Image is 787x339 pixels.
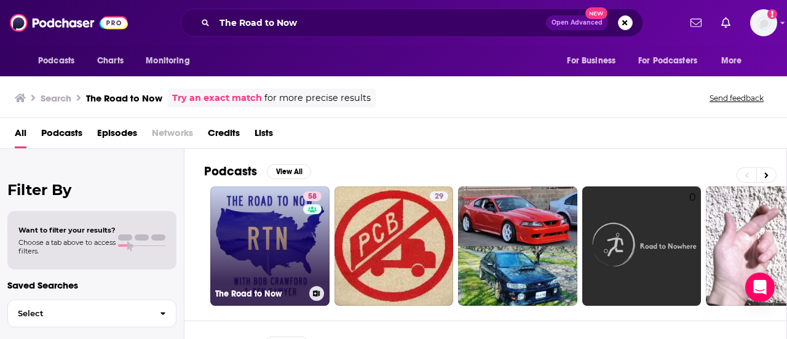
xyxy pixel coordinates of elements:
[181,9,643,37] div: Search podcasts, credits, & more...
[546,15,608,30] button: Open AdvancedNew
[7,300,176,327] button: Select
[713,49,757,73] button: open menu
[750,9,777,36] button: Show profile menu
[41,123,82,148] a: Podcasts
[630,49,715,73] button: open menu
[686,12,706,33] a: Show notifications dropdown
[152,123,193,148] span: Networks
[38,52,74,70] span: Podcasts
[208,123,240,148] a: Credits
[582,186,702,306] a: 0
[334,186,454,306] a: 29
[745,273,775,302] div: Open Intercom Messenger
[7,279,176,291] p: Saved Searches
[8,309,150,317] span: Select
[137,49,205,73] button: open menu
[97,52,124,70] span: Charts
[86,92,162,104] h3: The Road to Now
[430,191,448,201] a: 29
[264,91,371,105] span: for more precise results
[204,164,311,179] a: PodcastsView All
[638,52,697,70] span: For Podcasters
[585,7,607,19] span: New
[552,20,603,26] span: Open Advanced
[750,9,777,36] img: User Profile
[97,123,137,148] a: Episodes
[767,9,777,19] svg: Add a profile image
[10,11,128,34] img: Podchaser - Follow, Share and Rate Podcasts
[204,164,257,179] h2: Podcasts
[689,191,696,301] div: 0
[567,52,615,70] span: For Business
[15,123,26,148] a: All
[716,12,735,33] a: Show notifications dropdown
[172,91,262,105] a: Try an exact match
[89,49,131,73] a: Charts
[267,164,311,179] button: View All
[18,226,116,234] span: Want to filter your results?
[215,289,304,299] h3: The Road to Now
[721,52,742,70] span: More
[706,93,767,103] button: Send feedback
[18,238,116,255] span: Choose a tab above to access filters.
[750,9,777,36] span: Logged in as AtriaBooks
[41,92,71,104] h3: Search
[308,191,317,203] span: 58
[435,191,443,203] span: 29
[255,123,273,148] a: Lists
[30,49,90,73] button: open menu
[215,13,546,33] input: Search podcasts, credits, & more...
[7,181,176,199] h2: Filter By
[210,186,330,306] a: 58The Road to Now
[558,49,631,73] button: open menu
[146,52,189,70] span: Monitoring
[303,191,322,201] a: 58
